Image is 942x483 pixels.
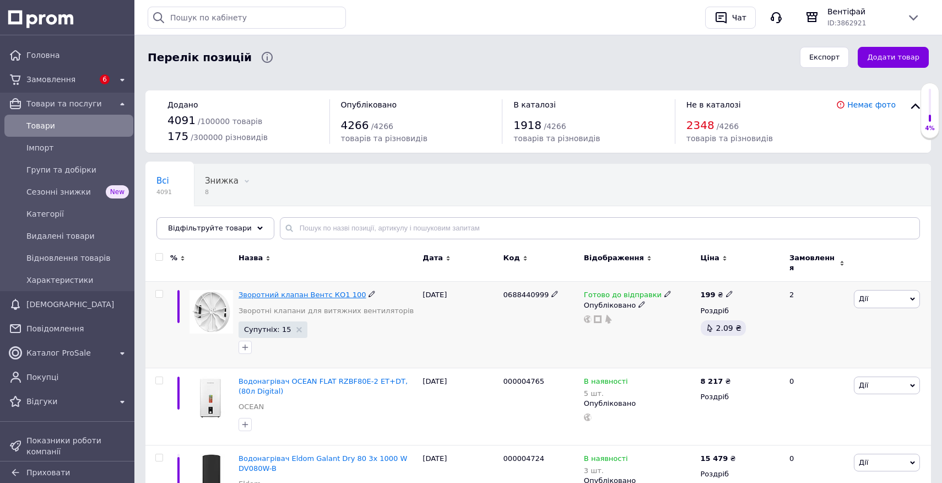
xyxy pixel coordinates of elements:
[341,119,369,132] span: 4266
[584,377,628,389] span: В наявності
[26,186,101,197] span: Сезонні знижки
[789,253,837,273] span: Замовлення
[239,377,408,395] a: Водонагрівач OCEAN FLAT RZBF80E-2 ET+DT, (80л Digital)
[26,164,129,175] span: Групи та добірки
[26,396,111,407] span: Відгуки
[513,100,556,109] span: В каталозі
[244,326,291,333] span: Супутніх: 15
[167,100,198,109] span: Додано
[420,368,500,445] div: [DATE]
[420,282,500,368] div: [DATE]
[156,188,172,196] span: 4091
[504,377,544,385] span: 000004765
[921,125,939,132] div: 4%
[156,176,169,186] span: Всі
[504,454,544,463] span: 000004724
[858,47,929,68] button: Додати товар
[191,133,268,142] span: / 300000 різновидів
[504,253,520,263] span: Код
[800,47,849,68] button: Експорт
[205,176,239,186] span: Знижка
[26,435,129,457] span: Показники роботи компанії
[827,19,866,27] span: ID: 3862921
[513,134,600,143] span: товарів та різновидів
[100,74,110,84] span: 6
[26,230,129,241] span: Видалені товари
[584,300,695,310] div: Опубліковано
[239,291,366,299] a: Зворотний клапан Вентс КО1 100
[168,224,252,232] span: Відфільтруйте товари
[26,468,70,477] span: Приховати
[701,469,780,479] div: Роздріб
[584,454,628,466] span: В наявності
[859,381,868,389] span: Дії
[156,218,190,228] span: Rozetka
[584,466,628,475] div: 3 шт.
[584,389,628,398] div: 5 шт.
[701,454,736,464] div: ₴
[544,122,566,131] span: / 4266
[26,323,129,334] span: Повідомлення
[686,119,714,132] span: 2348
[280,217,920,239] input: Пошук по назві позиції, артикулу і пошуковим запитам
[716,324,741,332] span: 2.09 ₴
[686,134,773,143] span: товарів та різновидів
[148,7,346,29] input: Пошук по кабінету
[717,122,739,131] span: / 4266
[701,291,716,299] b: 199
[106,185,129,198] span: New
[198,117,262,126] span: / 100000 товарів
[701,253,719,263] span: Ціна
[730,9,749,26] div: Чат
[341,134,427,143] span: товарів та різновидів
[26,372,129,383] span: Покупці
[26,50,129,61] span: Головна
[190,290,233,334] img: Обратный клапан Вентс КО1 100
[26,98,111,109] span: Товари та послуги
[239,454,407,473] a: Водонагрівач Eldom Galant Dry 80 3x 1000 W DV080W-B
[859,294,868,303] span: Дії
[701,377,723,385] b: 8 217
[26,347,111,358] span: Каталог ProSale
[686,100,741,109] span: Не в каталозі
[513,119,542,132] span: 1918
[26,253,129,264] span: Відновлення товарів
[371,122,393,131] span: / 4266
[148,50,252,66] span: Перелік позицій
[504,291,549,299] span: 0688440999
[341,100,397,109] span: Опубліковано
[701,290,733,300] div: ₴
[584,291,662,302] span: Готово до відправки
[239,253,263,263] span: Назва
[783,282,851,368] div: 2
[701,454,728,463] b: 15 479
[239,306,414,316] a: Зворотні клапани для витяжних вентиляторів
[584,399,695,409] div: Опубліковано
[26,120,129,131] span: Товари
[26,142,129,153] span: Імпорт
[26,275,129,286] span: Характеристики
[584,253,644,263] span: Відображення
[26,74,94,85] span: Замовлення
[239,402,264,412] a: OCEAN
[205,188,239,196] span: 8
[705,7,756,29] button: Чат
[423,253,443,263] span: Дата
[701,306,780,316] div: Роздріб
[167,130,188,143] span: 175
[26,208,129,219] span: Категорії
[859,458,868,466] span: Дії
[190,377,233,420] img: Водонагреватель OCEAN FLAT RZBF80E-2 ET+DT, (80л Digital)
[26,299,129,310] span: [DEMOGRAPHIC_DATA]
[783,368,851,445] div: 0
[701,392,780,402] div: Роздріб
[167,114,196,127] span: 4091
[701,377,731,387] div: ₴
[827,6,898,17] span: Вентіфай
[170,253,177,263] span: %
[847,100,896,109] a: Немає фото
